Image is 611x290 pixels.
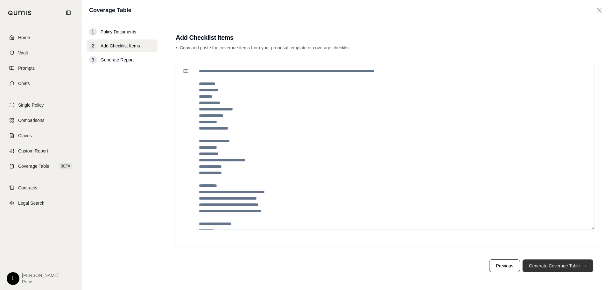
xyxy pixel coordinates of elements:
[4,31,77,45] a: Home
[4,76,77,90] a: Chats
[176,45,177,50] span: •
[4,46,77,60] a: Vault
[18,200,45,206] span: Legal Search
[22,272,59,279] span: [PERSON_NAME]
[7,272,19,285] div: L
[89,6,131,15] h1: Coverage Table
[18,102,44,108] span: Single Policy
[59,163,72,169] span: BETA
[22,279,59,285] span: Poms
[18,80,30,87] span: Chats
[176,33,598,42] h2: Add Checklist Items
[101,43,140,49] span: Add Checklist Items
[63,8,74,18] button: Collapse sidebar
[18,50,28,56] span: Vault
[18,132,32,139] span: Claims
[489,259,520,272] button: Previous
[4,113,77,127] a: Comparisons
[18,117,44,124] span: Comparisons
[4,181,77,195] a: Contracts
[180,45,350,50] span: Copy and paste the coverage items from your proposal template or coverage checklist
[18,163,49,169] span: Coverage Table
[18,148,48,154] span: Custom Report
[18,34,30,41] span: Home
[89,28,97,36] div: 1
[4,129,77,143] a: Claims
[101,29,136,35] span: Policy Documents
[18,65,35,71] span: Prompts
[523,259,593,272] button: Generate Coverage Table→
[4,144,77,158] a: Custom Report
[582,263,587,269] span: →
[4,196,77,210] a: Legal Search
[18,185,37,191] span: Contracts
[8,11,32,15] img: Qumis Logo
[101,57,134,63] span: Generate Report
[4,159,77,173] a: Coverage TableBETA
[4,98,77,112] a: Single Policy
[4,61,77,75] a: Prompts
[89,42,97,50] div: 2
[89,56,97,64] div: 3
